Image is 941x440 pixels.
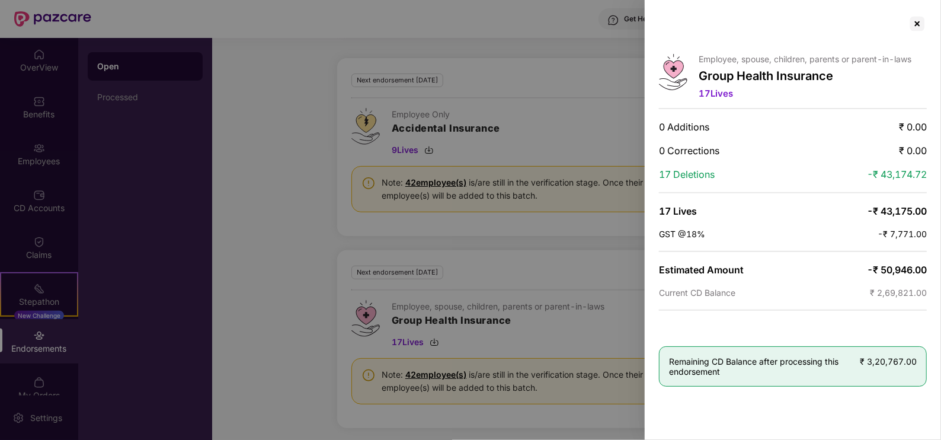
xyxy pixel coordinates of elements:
[867,205,927,217] span: -₹ 43,175.00
[659,145,719,157] span: 0 Corrections
[669,356,860,377] span: Remaining CD Balance after processing this endorsement
[659,229,705,239] span: GST @18%
[867,168,927,180] span: -₹ 43,174.72
[878,229,927,239] span: -₹ 7,771.00
[659,205,697,217] span: 17 Lives
[860,356,917,366] span: ₹ 3,20,767.00
[699,69,912,83] p: Group Health Insurance
[659,264,744,276] span: Estimated Amount
[699,54,912,64] p: Employee, spouse, children, parents or parent-in-laws
[899,145,927,157] span: ₹ 0.00
[899,121,927,133] span: ₹ 0.00
[867,264,927,276] span: -₹ 50,946.00
[870,288,927,298] span: ₹ 2,69,821.00
[659,288,735,298] span: Current CD Balance
[659,54,687,90] img: svg+xml;base64,PHN2ZyB4bWxucz0iaHR0cDovL3d3dy53My5vcmcvMjAwMC9zdmciIHdpZHRoPSI0Ny43MTQiIGhlaWdodD...
[699,88,734,99] span: 17 Lives
[659,168,715,180] span: 17 Deletions
[659,121,709,133] span: 0 Additions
